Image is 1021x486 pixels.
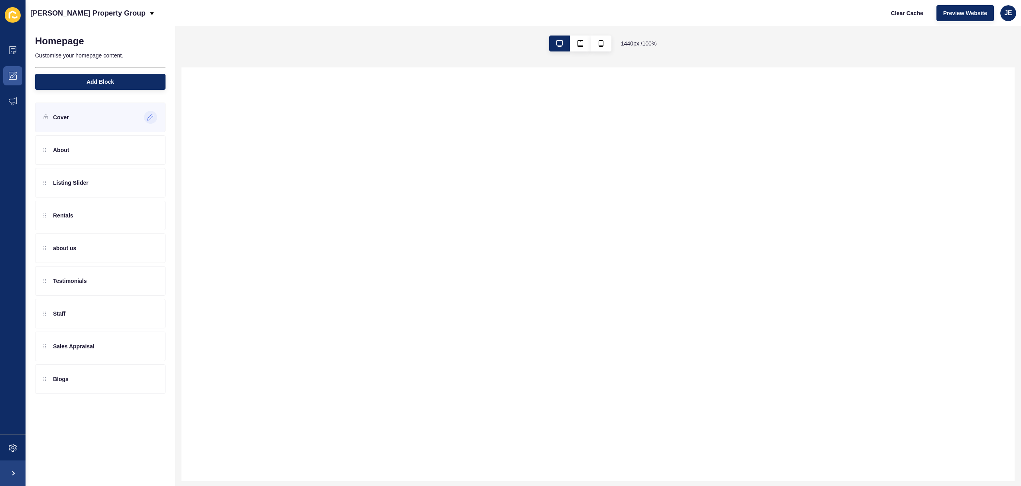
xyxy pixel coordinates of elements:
[53,277,87,285] p: Testimonials
[35,74,166,90] button: Add Block
[53,179,89,187] p: Listing Slider
[53,342,95,350] p: Sales Appraisal
[53,310,65,318] p: Staff
[30,3,146,23] p: [PERSON_NAME] Property Group
[943,9,987,17] span: Preview Website
[35,36,84,47] h1: Homepage
[891,9,923,17] span: Clear Cache
[884,5,930,21] button: Clear Cache
[936,5,994,21] button: Preview Website
[53,211,73,219] p: Rentals
[53,146,69,154] p: About
[53,113,69,121] p: Cover
[1004,9,1012,17] span: JE
[35,47,166,64] p: Customise your homepage content.
[53,375,69,383] p: Blogs
[87,78,114,86] span: Add Block
[621,40,657,47] span: 1440 px / 100 %
[53,244,76,252] p: about us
